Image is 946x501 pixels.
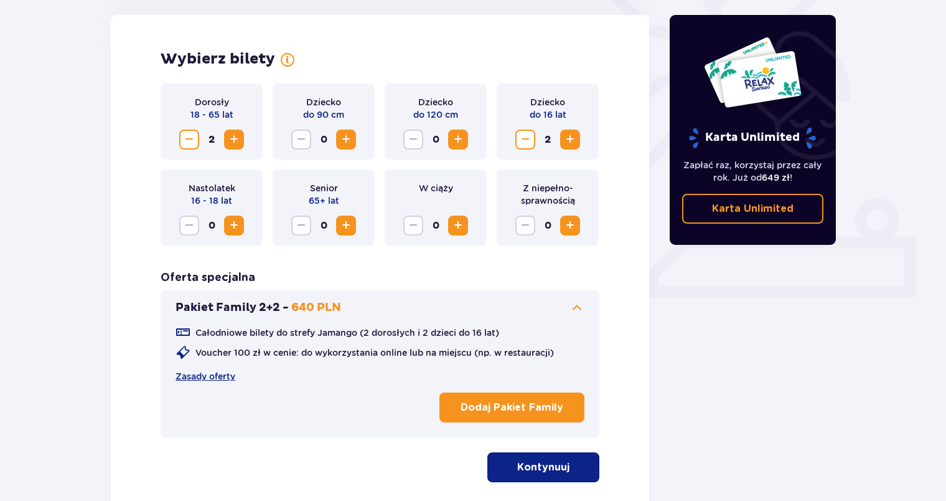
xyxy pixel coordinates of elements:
button: Zwiększ [224,216,244,236]
span: 0 [426,130,446,150]
button: Zmniejsz [515,216,535,236]
p: do 16 lat [530,108,566,121]
p: Dziecko [418,96,453,108]
p: 16 - 18 lat [191,194,232,207]
p: 65+ lat [309,194,339,207]
p: 18 - 65 lat [190,108,233,121]
button: Pakiet Family 2+2 -640 PLN [176,300,584,315]
span: 0 [314,216,334,236]
button: Zmniejsz [403,130,423,150]
span: 0 [426,216,446,236]
p: do 90 cm [303,108,344,121]
p: Zapłać raz, korzystaj przez cały rok. Już od ! [682,159,824,184]
button: Zwiększ [336,216,356,236]
p: do 120 cm [413,108,458,121]
button: Zwiększ [560,216,580,236]
p: Pakiet Family 2+2 - [176,300,289,315]
span: 649 zł [762,173,790,183]
button: Zmniejsz [515,130,535,150]
button: Dodaj Pakiet Family [439,393,584,422]
a: Karta Unlimited [682,194,824,224]
button: Zwiększ [224,130,244,150]
p: Z niepełno­sprawnością [507,182,589,207]
span: 0 [538,216,558,236]
p: Nastolatek [189,182,235,194]
p: Dodaj Pakiet Family [461,401,563,414]
img: Dwie karty całoroczne do Suntago z napisem 'UNLIMITED RELAX', na białym tle z tropikalnymi liśćmi... [703,36,802,108]
button: Zmniejsz [291,130,311,150]
button: Zmniejsz [179,216,199,236]
button: Kontynuuj [487,452,599,482]
span: 0 [314,130,334,150]
p: Całodniowe bilety do strefy Jamango (2 dorosłych i 2 dzieci do 16 lat) [195,327,499,339]
p: Dorosły [195,96,229,108]
p: Karta Unlimited [688,127,817,149]
a: Zasady oferty [176,370,235,383]
button: Zmniejsz [291,216,311,236]
p: Senior [310,182,338,194]
p: Dziecko [530,96,565,108]
p: Voucher 100 zł w cenie: do wykorzystania online lub na miejscu (np. w restauracji) [195,346,554,359]
h3: Oferta specjalna [161,270,255,285]
p: 640 PLN [291,300,341,315]
button: Zmniejsz [403,216,423,236]
button: Zwiększ [560,130,580,150]
p: Dziecko [306,96,341,108]
button: Zwiększ [448,216,468,236]
p: W ciąży [419,182,453,194]
button: Zmniejsz [179,130,199,150]
button: Zwiększ [448,130,468,150]
span: 2 [538,130,558,150]
p: Kontynuuj [517,460,569,474]
h2: Wybierz bilety [161,50,275,69]
p: Karta Unlimited [712,202,794,216]
span: 2 [202,130,222,150]
button: Zwiększ [336,130,356,150]
span: 0 [202,216,222,236]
